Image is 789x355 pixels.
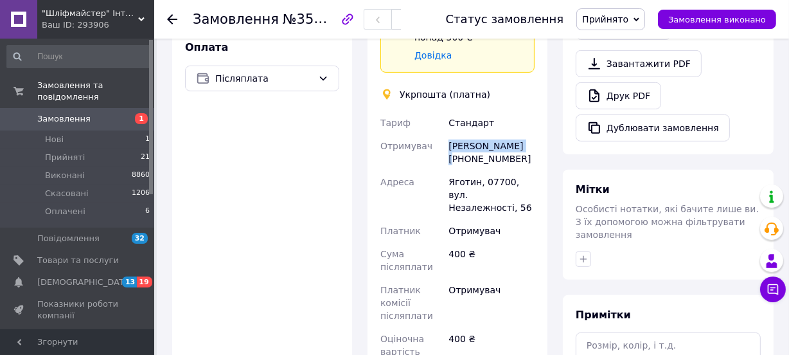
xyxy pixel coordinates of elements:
span: Замовлення виконано [668,15,766,24]
span: Адреса [380,177,414,187]
span: 1 [135,113,148,124]
div: Укрпошта (платна) [396,88,493,101]
a: Друк PDF [576,82,661,109]
div: Отримувач [446,278,537,327]
span: Примітки [576,309,631,321]
span: Нові [45,134,64,145]
span: Особисті нотатки, які бачите лише ви. З їх допомогою можна фільтрувати замовлення [576,204,759,240]
span: [DEMOGRAPHIC_DATA] [37,277,132,288]
span: Скасовані [45,188,89,199]
span: Прийнято [582,14,628,24]
div: 400 ₴ [446,242,537,278]
span: Замовлення [193,12,279,27]
input: Пошук [6,45,151,68]
span: Прийняті [45,152,85,163]
span: Замовлення та повідомлення [37,80,154,103]
span: Оплата [185,41,228,53]
button: Замовлення виконано [658,10,776,29]
a: Завантажити PDF [576,50,702,77]
span: 21 [141,152,150,163]
span: 8860 [132,170,150,181]
span: 32 [132,233,148,244]
div: Стандарт [446,111,537,134]
span: Мітки [576,183,610,196]
span: Повідомлення [37,233,100,244]
div: Яготин, 07700, вул. Незалежності, 56 [446,170,537,219]
div: [PERSON_NAME] [PHONE_NUMBER] [446,134,537,170]
div: Отримувач [446,219,537,242]
span: 1206 [132,188,150,199]
div: Повернутися назад [167,13,177,26]
a: Довідка [414,50,452,60]
span: Товари та послуги [37,255,119,266]
span: Післяплата [215,71,313,86]
span: Виконані [45,170,85,181]
span: №356870826 [283,11,374,27]
span: 13 [122,277,137,287]
div: Ваш ID: 293906 [42,19,154,31]
span: 1 [145,134,150,145]
span: Замовлення [37,113,91,125]
span: 19 [137,277,152,287]
span: Платник комісії післяплати [380,285,433,321]
button: Чат з покупцем [760,277,786,302]
div: Статус замовлення [446,13,564,26]
span: Оплачені [45,206,85,217]
button: Дублювати замовлення [576,114,730,141]
span: Сума післяплати [380,249,433,272]
span: 6 [145,206,150,217]
span: Тариф [380,118,411,128]
span: "Шліфмайстер" Інтернет-магазин [42,8,138,19]
span: Платник [380,226,421,236]
span: Показники роботи компанії [37,298,119,322]
span: Отримувач [380,141,432,151]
